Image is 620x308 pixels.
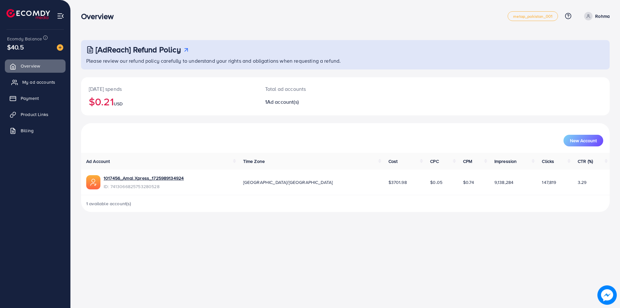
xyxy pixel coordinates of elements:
span: Ecomdy Balance [7,36,42,42]
h3: Overview [81,12,119,21]
span: My ad accounts [22,79,55,85]
span: ID: 7413066825753280528 [104,183,184,190]
span: Overview [21,63,40,69]
img: menu [57,12,64,20]
span: 9,138,284 [494,179,513,186]
a: My ad accounts [5,76,66,89]
span: $3701.98 [388,179,407,186]
p: Please review our refund policy carefully to understand your rights and obligations when requesti... [86,57,606,65]
button: New Account [563,135,603,146]
span: 147,819 [542,179,556,186]
h2: 1 [265,99,382,105]
span: Cost [388,158,398,165]
img: image [597,285,617,305]
span: Ad Account [86,158,110,165]
a: 1017456_Amal Xpress_1725989134924 [104,175,184,181]
img: ic-ads-acc.e4c84228.svg [86,175,100,189]
a: metap_pakistan_001 [508,11,558,21]
a: Overview [5,59,66,72]
span: $0.05 [430,179,442,186]
span: $0.74 [463,179,474,186]
span: 3.29 [578,179,587,186]
span: CTR (%) [578,158,593,165]
p: Rohma [595,12,610,20]
span: Billing [21,127,34,134]
span: Product Links [21,111,48,118]
a: Product Links [5,108,66,121]
span: New Account [570,138,597,143]
a: Billing [5,124,66,137]
img: logo [6,9,50,19]
span: metap_pakistan_001 [513,14,553,18]
p: [DATE] spends [89,85,250,93]
h3: [AdReach] Refund Policy [96,45,181,54]
a: Rohma [582,12,610,20]
p: Total ad accounts [265,85,382,93]
span: $40.5 [7,42,24,52]
span: CPC [430,158,439,165]
span: [GEOGRAPHIC_DATA]/[GEOGRAPHIC_DATA] [243,179,333,186]
h2: $0.21 [89,95,250,108]
span: Clicks [542,158,554,165]
span: USD [114,101,123,107]
span: Payment [21,95,39,101]
span: Impression [494,158,517,165]
span: Ad account(s) [267,98,299,105]
span: CPM [463,158,472,165]
span: 1 available account(s) [86,200,131,207]
a: Payment [5,92,66,105]
span: Time Zone [243,158,265,165]
img: image [57,44,63,51]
